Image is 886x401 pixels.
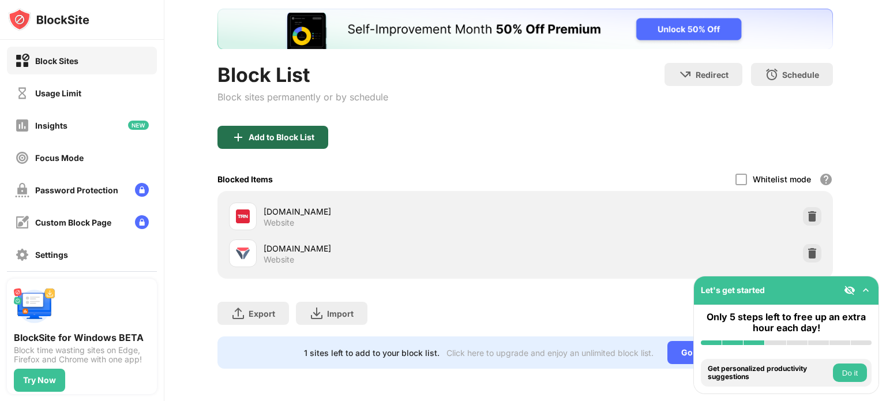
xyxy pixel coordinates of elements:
img: insights-off.svg [15,118,29,133]
div: Try Now [23,376,56,385]
img: settings-off.svg [15,248,29,262]
div: Block Sites [35,56,78,66]
div: Schedule [782,70,819,80]
img: push-desktop.svg [14,286,55,327]
div: Redirect [696,70,729,80]
img: favicons [236,209,250,223]
div: Block sites permanently or by schedule [217,91,388,103]
div: Export [249,309,275,318]
div: Import [327,309,354,318]
div: Let's get started [701,285,765,295]
div: Add to Block List [249,133,314,142]
div: Get personalized productivity suggestions [708,365,830,381]
div: [DOMAIN_NAME] [264,242,525,254]
div: Website [264,254,294,265]
img: eye-not-visible.svg [844,284,855,296]
img: lock-menu.svg [135,215,149,229]
img: new-icon.svg [128,121,149,130]
div: Password Protection [35,185,118,195]
img: lock-menu.svg [135,183,149,197]
div: Only 5 steps left to free up an extra hour each day! [701,312,872,333]
div: Block List [217,63,388,87]
div: 1 sites left to add to your block list. [304,348,440,358]
div: Click here to upgrade and enjoy an unlimited block list. [446,348,654,358]
div: Usage Limit [35,88,81,98]
div: [DOMAIN_NAME] [264,205,525,218]
img: omni-setup-toggle.svg [860,284,872,296]
img: password-protection-off.svg [15,183,29,197]
div: BlockSite for Windows BETA [14,332,150,343]
div: Block time wasting sites on Edge, Firefox and Chrome with one app! [14,346,150,364]
img: time-usage-off.svg [15,86,29,100]
div: Custom Block Page [35,218,111,227]
img: customize-block-page-off.svg [15,215,29,230]
img: logo-blocksite.svg [8,8,89,31]
img: focus-off.svg [15,151,29,165]
button: Do it [833,363,867,382]
div: Focus Mode [35,153,84,163]
div: Whitelist mode [753,174,811,184]
iframe: Banner [217,9,833,49]
div: Go Unlimited [667,341,746,364]
div: Settings [35,250,68,260]
div: Insights [35,121,67,130]
div: Website [264,218,294,228]
div: Blocked Items [217,174,273,184]
img: block-on.svg [15,54,29,68]
img: favicons [236,246,250,260]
